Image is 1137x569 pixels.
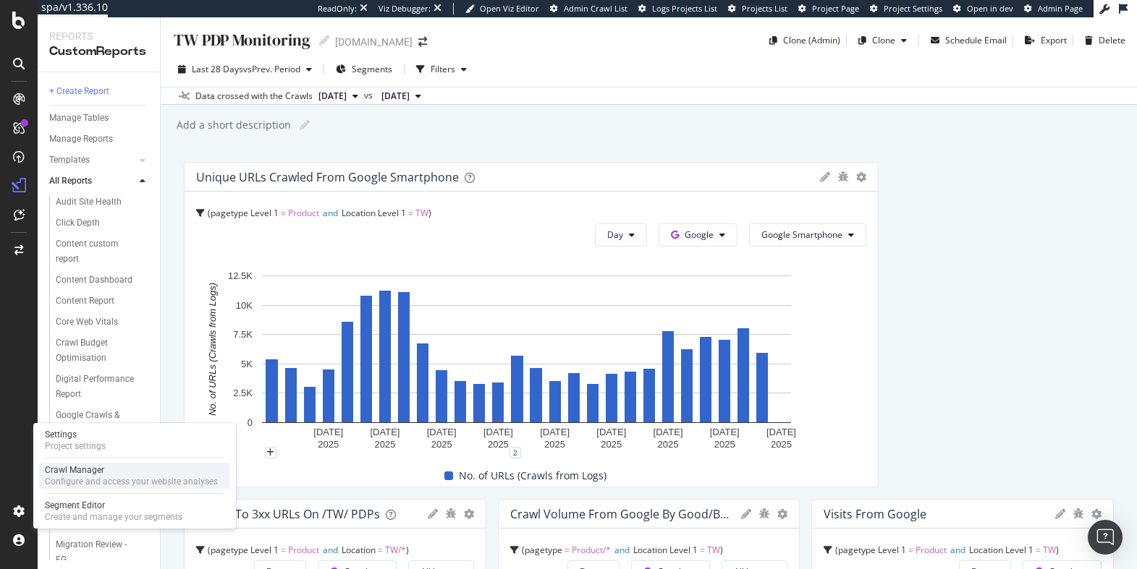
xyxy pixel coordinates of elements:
span: Last 28 Days [192,63,243,75]
text: 2025 [601,439,622,450]
a: Project Settings [870,3,942,14]
a: Open in dev [953,3,1013,14]
div: 2 [510,447,521,458]
button: Filters [410,58,473,81]
div: Migration Review - FG [56,537,136,568]
div: + Create Report [49,84,109,99]
text: 2025 [771,439,792,450]
span: TW [415,207,428,219]
span: Project Settings [884,3,942,14]
div: Unique URLs Crawled from Google Smartphone [196,170,459,184]
span: 2025 Aug. 18th [318,90,347,103]
button: Segments [330,58,398,81]
text: 2025 [318,439,339,450]
div: Manage Reports [49,132,113,147]
text: 2025 [544,439,565,450]
div: Manage Tables [49,111,109,126]
div: arrow-right-arrow-left [418,37,427,47]
text: 10K [236,300,253,311]
div: Configure and access your website analyses [45,476,218,487]
div: bug [758,508,770,518]
span: pagetype Level 1 [838,544,906,556]
div: Click Depth [56,215,100,231]
i: Edit report name [300,120,310,130]
div: plus [265,447,276,458]
text: 2025 [488,439,509,450]
div: ReadOnly: [318,3,357,14]
text: [DATE] [427,427,457,437]
div: Audit Site Health [56,194,122,210]
button: Last 28 DaysvsPrev. Period [172,58,318,81]
div: bug [445,508,457,518]
span: Location Level 1 [969,544,1034,556]
text: [DATE] [766,427,796,437]
div: Viz Debugger: [379,3,431,14]
text: 0 [248,417,253,428]
div: Crawls to 3xx URLs on /TW/ PDPs [196,507,380,521]
span: = [1036,544,1041,556]
div: A chart. [196,268,858,453]
div: Digital Performance Report [56,372,138,402]
a: Project Page [798,3,859,14]
span: Projects List [742,3,787,14]
div: bug [837,171,849,181]
a: Templates [49,153,135,168]
text: 2025 [714,439,735,450]
span: Day [607,228,623,241]
i: Edit report name [319,35,329,46]
span: pagetype [525,544,562,556]
div: Create and manage your segments [45,511,182,523]
text: [DATE] [710,427,740,437]
div: Visits From Google [824,507,926,521]
span: No. of URLs (Crawls from Logs) [459,467,606,484]
a: Admin Page [1024,3,1083,14]
a: Core Web Vitals [56,315,150,330]
div: Core Web Vitals [56,315,118,330]
button: [DATE] [376,87,427,105]
div: Clone (Admin) [783,34,840,46]
button: Clone [853,29,913,52]
div: Content Dashboard [56,273,132,288]
div: Delete [1099,34,1125,46]
text: 12.5K [228,270,253,281]
a: All Reports [49,174,135,189]
div: Google Crawls & Canonicals [56,408,139,438]
div: Reports [49,29,148,43]
span: 2025 Jul. 21st [381,90,410,103]
text: No. of URLs (Crawls from Logs) [207,283,218,416]
div: Clone [872,34,895,46]
span: Location Level 1 [633,544,698,556]
span: Open in dev [967,3,1013,14]
div: Crawl Budget Optimisation [56,335,138,366]
div: Crawl Volume from Google by Good/Bad HTTP Codes [510,507,735,521]
span: and [323,544,338,556]
a: SettingsProject settings [39,427,230,453]
span: Open Viz Editor [480,3,539,14]
a: Click Depth [56,215,150,231]
text: [DATE] [370,427,400,437]
div: Add a short description [175,118,291,132]
text: 7.5K [233,329,253,340]
span: Google [685,228,714,241]
a: Migration Review - FG [56,537,150,568]
button: Day [595,223,647,247]
span: Location [342,544,376,556]
span: TW [1043,544,1056,556]
span: = [908,544,913,556]
text: [DATE] [596,427,626,437]
button: Export [1019,29,1067,52]
span: and [950,544,965,556]
span: Google Smartphone [761,228,842,241]
span: = [700,544,705,556]
a: Open Viz Editor [465,3,539,14]
span: = [378,544,383,556]
div: All Reports [49,174,92,189]
span: = [565,544,570,556]
span: pagetype Level 1 [211,544,279,556]
span: Product [916,544,947,556]
div: Templates [49,153,90,168]
a: Google Crawls & Canonicals [56,408,150,438]
a: Manage Reports [49,132,150,147]
span: Product [288,544,319,556]
span: TW [707,544,720,556]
